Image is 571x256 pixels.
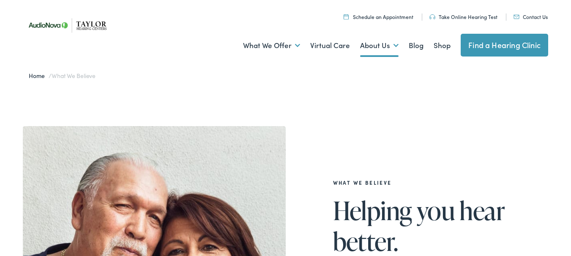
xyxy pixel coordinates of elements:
[434,30,451,61] a: Shop
[459,197,505,224] span: hear
[344,13,413,20] a: Schedule an Appointment
[429,13,497,20] a: Take Online Hearing Test
[333,197,412,224] span: Helping
[461,34,548,57] a: Find a Hearing Clinic
[333,227,398,255] span: better.
[514,15,519,19] img: utility icon
[429,14,435,19] img: utility icon
[310,30,350,61] a: Virtual Care
[514,13,548,20] a: Contact Us
[409,30,423,61] a: Blog
[344,14,349,19] img: utility icon
[417,197,455,224] span: you
[243,30,300,61] a: What We Offer
[360,30,399,61] a: About Us
[333,180,536,186] h2: What We Believe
